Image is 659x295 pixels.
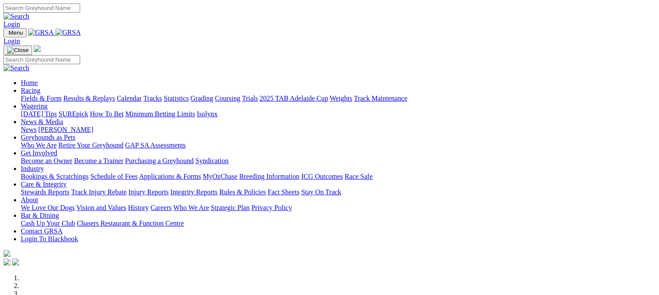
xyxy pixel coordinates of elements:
[3,46,32,55] button: Toggle navigation
[173,204,209,211] a: Who We Are
[21,188,656,196] div: Care & Integrity
[215,95,240,102] a: Coursing
[197,110,218,118] a: Isolynx
[344,173,372,180] a: Race Safe
[21,110,57,118] a: [DATE] Tips
[128,204,149,211] a: History
[21,157,656,165] div: Get Involved
[21,196,38,203] a: About
[21,157,72,164] a: Become an Owner
[90,173,137,180] a: Schedule of Fees
[21,79,38,86] a: Home
[21,204,75,211] a: We Love Our Dogs
[21,141,57,149] a: Who We Are
[3,13,29,20] img: Search
[191,95,213,102] a: Grading
[21,134,75,141] a: Greyhounds as Pets
[28,29,54,36] img: GRSA
[125,141,186,149] a: GAP SA Assessments
[21,110,656,118] div: Wagering
[3,3,80,13] input: Search
[58,110,88,118] a: SUREpick
[3,259,10,265] img: facebook.svg
[203,173,237,180] a: MyOzChase
[9,29,23,36] span: Menu
[21,227,62,235] a: Contact GRSA
[74,157,123,164] a: Become a Trainer
[3,250,10,257] img: logo-grsa-white.png
[239,173,299,180] a: Breeding Information
[21,173,88,180] a: Bookings & Scratchings
[12,259,19,265] img: twitter.svg
[3,55,80,64] input: Search
[195,157,228,164] a: Syndication
[21,204,656,212] div: About
[90,110,124,118] a: How To Bet
[268,188,299,196] a: Fact Sheets
[251,204,292,211] a: Privacy Policy
[63,95,115,102] a: Results & Replays
[21,126,656,134] div: News & Media
[301,173,343,180] a: ICG Outcomes
[330,95,352,102] a: Weights
[21,95,656,102] div: Racing
[125,157,194,164] a: Purchasing a Greyhound
[242,95,258,102] a: Trials
[139,173,201,180] a: Applications & Forms
[21,212,59,219] a: Bar & Dining
[117,95,142,102] a: Calendar
[58,141,123,149] a: Retire Your Greyhound
[128,188,169,196] a: Injury Reports
[21,141,656,149] div: Greyhounds as Pets
[219,188,266,196] a: Rules & Policies
[3,20,20,28] a: Login
[21,220,656,227] div: Bar & Dining
[354,95,407,102] a: Track Maintenance
[7,47,29,54] img: Close
[21,118,63,125] a: News & Media
[21,235,78,243] a: Login To Blackbook
[21,220,75,227] a: Cash Up Your Club
[34,45,41,52] img: logo-grsa-white.png
[3,28,26,37] button: Toggle navigation
[21,102,48,110] a: Wagering
[77,220,184,227] a: Chasers Restaurant & Function Centre
[38,126,93,133] a: [PERSON_NAME]
[3,37,20,45] a: Login
[21,165,44,172] a: Industry
[21,180,67,188] a: Care & Integrity
[21,126,36,133] a: News
[21,188,69,196] a: Stewards Reports
[21,95,62,102] a: Fields & Form
[143,95,162,102] a: Tracks
[150,204,172,211] a: Careers
[301,188,341,196] a: Stay On Track
[164,95,189,102] a: Statistics
[3,64,29,72] img: Search
[211,204,250,211] a: Strategic Plan
[170,188,218,196] a: Integrity Reports
[21,149,57,157] a: Get Involved
[260,95,328,102] a: 2025 TAB Adelaide Cup
[55,29,81,36] img: GRSA
[21,173,656,180] div: Industry
[76,204,126,211] a: Vision and Values
[21,87,40,94] a: Racing
[71,188,127,196] a: Track Injury Rebate
[125,110,195,118] a: Minimum Betting Limits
